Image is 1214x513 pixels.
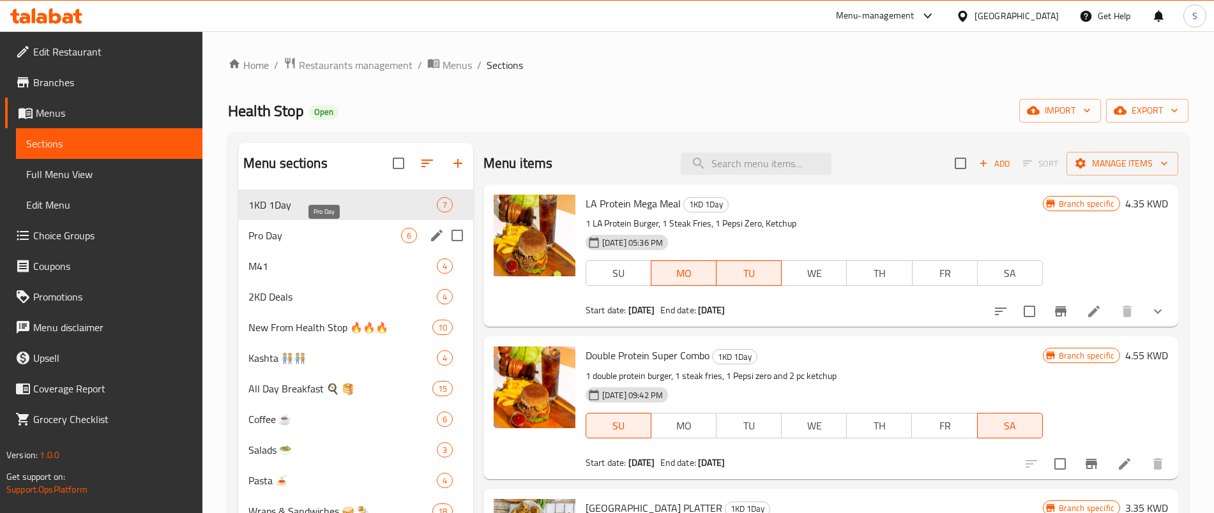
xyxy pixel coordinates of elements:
span: SA [983,417,1038,435]
span: 4 [437,352,452,364]
button: SA [977,413,1043,438]
a: Upsell [5,343,202,373]
span: Kashta 🧑🏼‍🤝‍🧑🏼🧑🏼‍🤝‍🧑🏼 [248,350,437,366]
div: Pro Day6edit [238,220,473,251]
div: All Day Breakfast 🍳 🥞 [248,381,432,396]
span: Menu disclaimer [33,320,192,335]
h2: Menu items [483,154,553,173]
svg: Show Choices [1150,304,1165,319]
div: All Day Breakfast 🍳 🥞15 [238,373,473,404]
button: edit [427,226,446,245]
button: FR [911,413,977,438]
span: FR [918,264,973,283]
a: Support.OpsPlatform [6,481,87,498]
button: TH [846,413,912,438]
li: / [418,57,422,73]
span: 4 [437,291,452,303]
span: WE [787,417,842,435]
span: Start date: [586,454,626,471]
input: search [681,152,831,175]
span: FR [917,417,972,435]
span: Sections [487,57,523,73]
span: Branch specific [1054,350,1119,362]
b: [DATE] [628,454,655,471]
div: items [401,228,417,243]
button: MO [651,260,717,286]
div: Pasta 🍝4 [238,465,473,496]
li: / [274,57,278,73]
span: Double Protein Super Combo [586,346,709,365]
button: TH [846,260,912,286]
a: Edit menu item [1086,304,1102,319]
span: Select section [947,150,974,177]
div: 2KD Deals4 [238,281,473,312]
span: 2KD Deals [248,289,437,304]
img: LA Protein Mega Meal [494,195,575,276]
span: 1.0.0 [40,447,59,463]
div: New From Health Stop 🔥🔥🔥 [248,320,432,335]
span: S [1192,9,1197,23]
a: Restaurants management [284,57,413,73]
span: Select to update [1047,450,1074,477]
span: Branches [33,75,192,90]
button: Manage items [1066,152,1178,175]
a: Coverage Report [5,373,202,404]
div: M414 [238,251,473,281]
span: M41 [248,258,437,274]
div: 1KD 1Day [712,349,757,364]
span: 1KD 1Day [713,350,757,364]
span: Select all sections [385,150,412,177]
a: Menu disclaimer [5,312,202,343]
span: Version: [6,447,38,463]
p: 1 double protein burger, 1 steak fries, 1 Pepsi zero and 2 pc ketchup [586,368,1043,384]
b: [DATE] [698,302,725,318]
div: items [437,258,453,274]
span: Salads 🥗 [248,442,437,457]
p: 1 LA Protein Burger, 1 Steak Fries, 1 Pepsi Zero, Ketchup [586,216,1043,232]
div: items [437,473,453,488]
span: TU [722,264,777,283]
button: delete [1142,449,1173,479]
button: delete [1112,296,1142,327]
b: [DATE] [698,454,725,471]
span: MO [656,417,711,435]
span: Select to update [1016,298,1043,325]
div: items [432,320,453,335]
span: Edit Restaurant [33,44,192,59]
a: Sections [16,128,202,159]
span: End date: [660,454,696,471]
a: Home [228,57,269,73]
span: Add item [974,154,1015,174]
div: Kashta 🧑🏼‍🤝‍🧑🏼🧑🏼‍🤝‍🧑🏼4 [238,343,473,373]
nav: breadcrumb [228,57,1188,73]
button: FR [912,260,978,286]
div: Menu-management [836,8,914,24]
div: items [437,289,453,304]
span: SU [591,417,646,435]
span: Upsell [33,350,192,366]
span: Coverage Report [33,381,192,396]
span: 3 [437,444,452,456]
span: Get support on: [6,468,65,485]
b: [DATE] [628,302,655,318]
span: Coffee ☕ [248,412,437,427]
a: Coupons [5,251,202,281]
span: 15 [433,383,452,395]
span: Grocery Checklist [33,412,192,427]
span: 7 [437,199,452,211]
span: Health Stop [228,96,304,125]
span: Manage items [1077,156,1168,172]
span: Choice Groups [33,228,192,243]
span: End date: [660,302,696,318]
div: 1KD 1Day [683,197,729,212]
button: SA [977,260,1043,286]
h2: Menu sections [243,154,328,173]
span: export [1116,103,1178,119]
button: SU [586,260,651,286]
span: Sort sections [412,148,443,179]
a: Promotions [5,281,202,312]
span: Start date: [586,302,626,318]
a: Choice Groups [5,220,202,251]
